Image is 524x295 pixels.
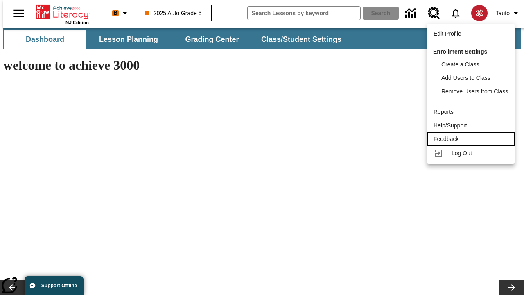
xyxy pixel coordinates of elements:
span: Reports [434,109,454,115]
span: Add Users to Class [441,75,490,81]
span: Remove Users from Class [441,88,508,95]
span: Edit Profile [434,30,461,37]
span: Feedback [434,136,458,142]
span: Enrollment Settings [433,48,487,55]
span: Create a Class [441,61,479,68]
span: Log Out [452,150,472,157]
span: Help/Support [434,122,467,129]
